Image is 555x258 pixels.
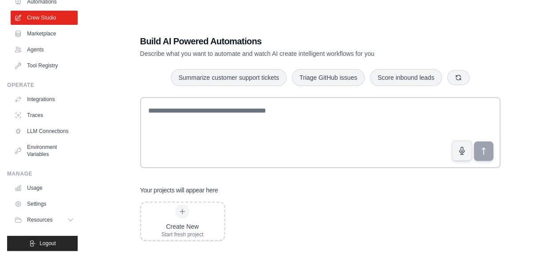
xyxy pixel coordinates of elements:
[11,92,78,106] a: Integrations
[140,35,438,47] h1: Build AI Powered Automations
[11,181,78,195] a: Usage
[370,69,442,86] button: Score inbound leads
[140,186,218,195] h3: Your projects will appear here
[11,197,78,211] a: Settings
[11,213,78,227] button: Resources
[292,69,365,86] button: Triage GitHub issues
[39,240,56,247] span: Logout
[11,108,78,122] a: Traces
[140,49,438,58] p: Describe what you want to automate and watch AI create intelligent workflows for you
[11,11,78,25] a: Crew Studio
[11,140,78,161] a: Environment Variables
[452,141,472,161] button: Click to speak your automation idea
[11,43,78,57] a: Agents
[11,59,78,73] a: Tool Registry
[7,82,78,89] div: Operate
[11,27,78,41] a: Marketplace
[7,236,78,251] button: Logout
[171,69,286,86] button: Summarize customer support tickets
[447,70,469,85] button: Get new suggestions
[7,170,78,177] div: Manage
[511,215,555,258] iframe: Chat Widget
[161,231,204,238] div: Start fresh project
[27,216,52,223] span: Resources
[11,124,78,138] a: LLM Connections
[161,222,204,231] div: Create New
